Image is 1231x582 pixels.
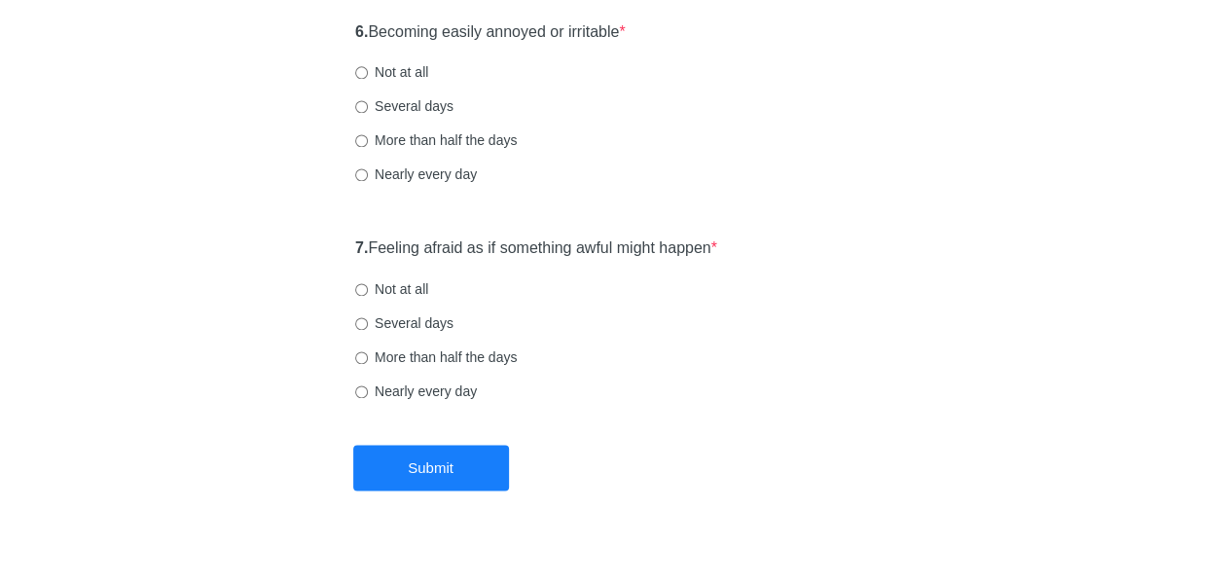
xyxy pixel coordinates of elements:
[355,382,477,401] label: Nearly every day
[353,445,509,491] button: Submit
[355,385,368,398] input: Nearly every day
[355,21,626,44] label: Becoming easily annoyed or irritable
[355,130,517,150] label: More than half the days
[355,347,517,367] label: More than half the days
[355,66,368,79] input: Not at all
[355,134,368,147] input: More than half the days
[355,168,368,181] input: Nearly every day
[355,317,368,330] input: Several days
[355,283,368,296] input: Not at all
[355,237,717,260] label: Feeling afraid as if something awful might happen
[355,164,477,184] label: Nearly every day
[355,351,368,364] input: More than half the days
[355,23,368,40] strong: 6.
[355,279,428,299] label: Not at all
[355,313,453,333] label: Several days
[355,100,368,113] input: Several days
[355,239,368,256] strong: 7.
[355,62,428,82] label: Not at all
[355,96,453,116] label: Several days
